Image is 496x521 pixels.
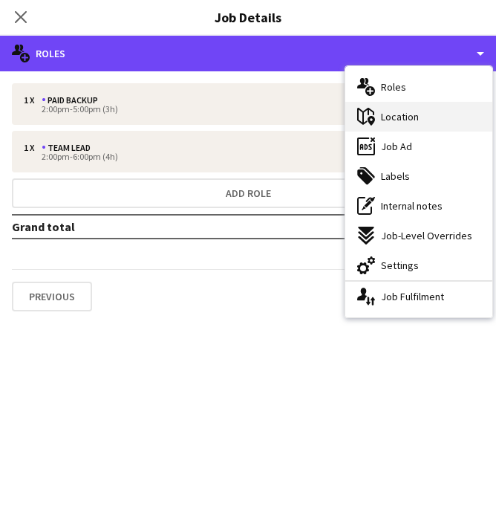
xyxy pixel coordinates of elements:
div: 2:00pm-5:00pm (3h) [24,106,457,113]
span: Location [381,110,419,123]
div: 1 x [24,143,42,153]
span: Labels [381,169,410,183]
div: Team Lead [42,143,97,153]
div: Paid Backup [42,95,104,106]
span: Roles [381,80,406,94]
span: Internal notes [381,199,443,213]
button: Previous [12,282,92,311]
span: Settings [381,259,419,272]
button: Add role [12,178,484,208]
span: Job-Level Overrides [381,229,472,242]
span: Job Ad [381,140,412,153]
div: Job Fulfilment [345,282,492,311]
td: Grand total [12,215,303,239]
div: 2:00pm-6:00pm (4h) [24,153,457,161]
td: $172.00 [303,215,484,239]
div: 1 x [24,95,42,106]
